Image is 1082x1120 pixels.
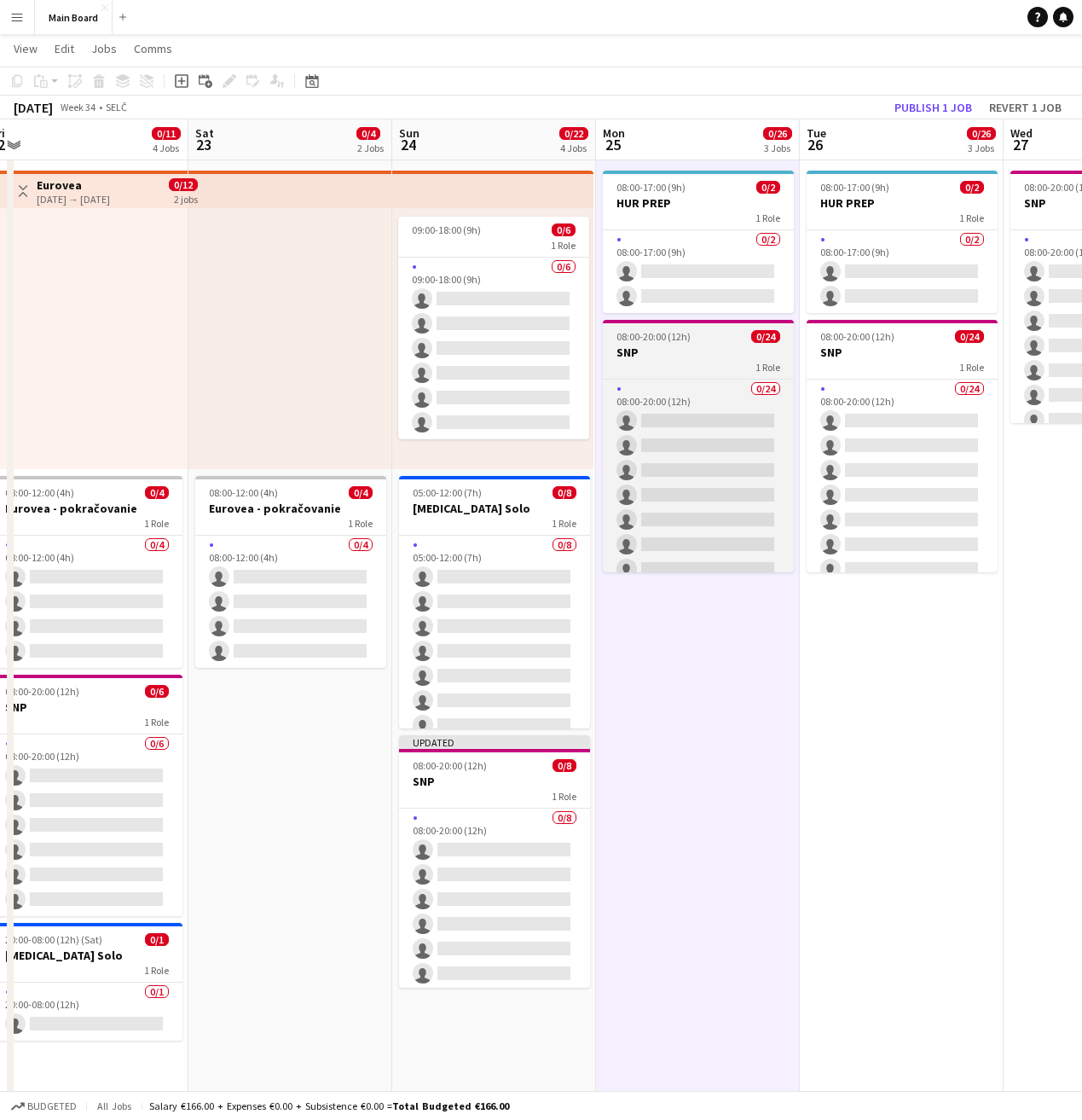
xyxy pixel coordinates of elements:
div: 2 jobs [174,191,198,206]
span: 25 [600,135,625,154]
span: 0/26 [967,127,996,140]
span: 26 [804,135,826,154]
span: 0/8 [553,759,576,772]
app-job-card: 08:00-20:00 (12h)0/24SNP1 Role0/2408:00-20:00 (12h) [807,320,998,572]
app-job-card: 09:00-18:00 (9h)0/61 Role0/609:00-18:00 (9h) [398,217,589,439]
span: 1 Role [959,212,984,224]
span: 24 [396,135,419,154]
span: 20:00-08:00 (12h) (Sat) [5,933,102,946]
span: 0/12 [169,178,198,191]
span: Jobs [91,41,117,56]
span: All jobs [94,1100,135,1112]
app-job-card: 08:00-12:00 (4h)0/4Eurovea - pokračovanie1 Role0/408:00-12:00 (4h) [195,476,386,668]
div: SELČ [106,101,127,113]
span: Sat [195,125,214,141]
div: 2 Jobs [357,142,384,154]
h3: [MEDICAL_DATA] Solo [399,501,590,516]
app-card-role: 0/208:00-17:00 (9h) [807,230,998,313]
span: 0/4 [349,486,373,499]
button: Budgeted [9,1097,79,1116]
span: 27 [1008,135,1033,154]
span: 1 Role [348,517,373,530]
span: 0/1 [145,933,169,946]
span: 1 Role [959,361,984,374]
span: Budgeted [27,1100,77,1112]
span: 05:00-12:00 (7h) [413,486,482,499]
span: 0/24 [751,330,780,343]
div: [DATE] → [DATE] [37,193,110,206]
div: 3 Jobs [968,142,995,154]
span: 0/6 [552,223,576,236]
span: Sun [399,125,419,141]
span: 23 [193,135,214,154]
span: 0/8 [553,486,576,499]
span: 0/11 [152,127,181,140]
app-card-role: 0/609:00-18:00 (9h) [398,258,589,439]
span: Comms [134,41,172,56]
span: Tue [807,125,826,141]
h3: HUR PREP [603,195,794,211]
div: Updated [399,735,590,749]
app-job-card: 08:00-20:00 (12h)0/24SNP1 Role0/2408:00-20:00 (12h) [603,320,794,572]
span: 08:00-17:00 (9h) [820,181,889,194]
app-card-role: 0/208:00-17:00 (9h) [603,230,794,313]
span: 0/6 [145,685,169,698]
span: 08:00-17:00 (9h) [616,181,686,194]
span: Week 34 [56,101,99,113]
div: 4 Jobs [560,142,587,154]
span: 0/2 [960,181,984,194]
span: 08:00-20:00 (12h) [413,759,487,772]
span: View [14,41,38,56]
span: Wed [1010,125,1033,141]
h3: SNP [807,345,998,360]
span: 08:00-20:00 (12h) [820,330,894,343]
a: Jobs [84,38,124,60]
app-job-card: 08:00-17:00 (9h)0/2HUR PREP1 Role0/208:00-17:00 (9h) [603,171,794,313]
span: Mon [603,125,625,141]
span: Edit [55,41,74,56]
span: 0/24 [955,330,984,343]
button: Publish 1 job [888,96,979,119]
span: 1 Role [552,517,576,530]
span: 09:00-18:00 (9h) [412,223,481,236]
span: 08:00-12:00 (4h) [209,486,278,499]
h3: Eurovea [37,177,110,193]
span: Total Budgeted €166.00 [392,1100,509,1112]
div: 4 Jobs [153,142,180,154]
span: 1 Role [755,361,780,374]
app-card-role: 0/408:00-12:00 (4h) [195,536,386,668]
span: 0/2 [756,181,780,194]
a: Comms [127,38,179,60]
span: 08:00-20:00 (12h) [5,685,79,698]
span: 0/4 [145,486,169,499]
span: 0/4 [356,127,380,140]
h3: Eurovea - pokračovanie [195,501,386,516]
span: 08:00-20:00 (12h) [616,330,691,343]
app-card-role: 0/2408:00-20:00 (12h) [807,380,998,1007]
app-card-role: 0/2408:00-20:00 (12h) [603,380,794,1007]
div: Salary €166.00 + Expenses €0.00 + Subsistence €0.00 = [149,1100,509,1112]
span: 1 Role [144,964,169,977]
button: Revert 1 job [982,96,1068,119]
app-card-role: 0/805:00-12:00 (7h) [399,536,590,767]
app-job-card: Updated08:00-20:00 (12h)0/8SNP1 Role0/808:00-20:00 (12h) [399,735,590,988]
app-job-card: 08:00-17:00 (9h)0/2HUR PREP1 Role0/208:00-17:00 (9h) [807,171,998,313]
span: 0/22 [559,127,588,140]
span: 1 Role [755,212,780,224]
h3: SNP [399,774,590,789]
span: 1 Role [551,239,576,252]
app-card-role: 0/808:00-20:00 (12h) [399,809,590,1040]
span: 1 Role [144,716,169,728]
h3: SNP [603,345,794,360]
span: 0/26 [763,127,792,140]
button: Main Board [35,1,113,34]
a: View [7,38,44,60]
a: Edit [48,38,81,60]
span: 08:00-12:00 (4h) [5,486,74,499]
